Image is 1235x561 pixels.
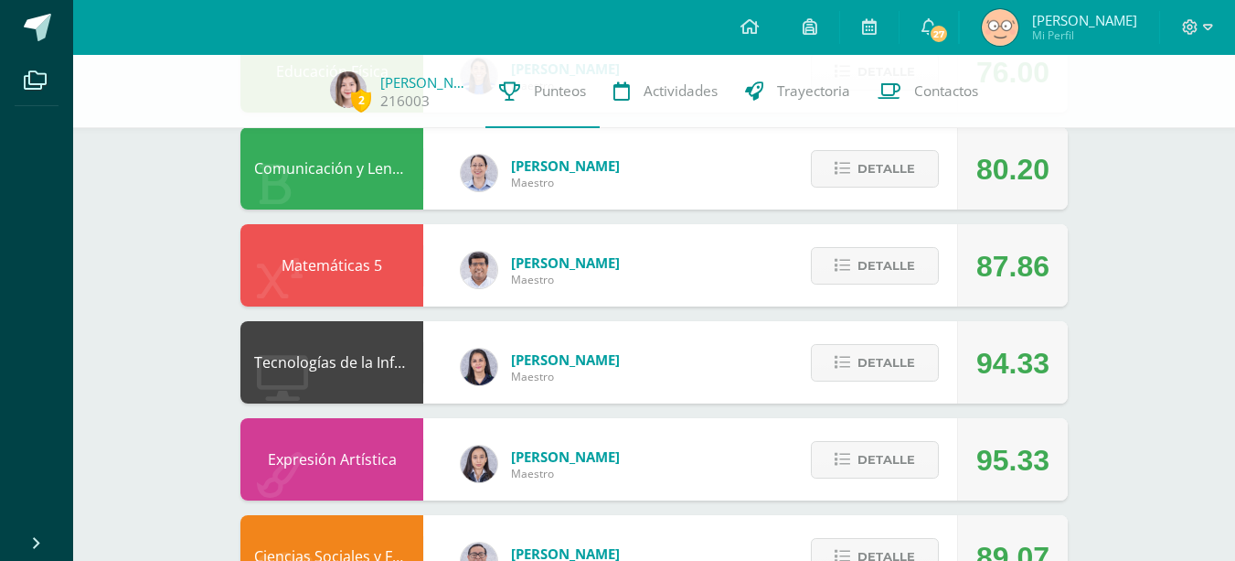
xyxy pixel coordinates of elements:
[511,272,620,287] span: Maestro
[929,24,949,44] span: 27
[777,81,850,101] span: Trayectoria
[380,92,430,111] a: 216003
[600,55,731,128] a: Actividades
[511,175,620,190] span: Maestro
[461,446,497,482] img: 35694fb3d471466e11a043d39e0d13e5.png
[511,466,620,481] span: Maestro
[485,55,600,128] a: Punteos
[380,73,472,92] a: [PERSON_NAME]
[976,128,1049,210] div: 80.20
[511,254,620,272] span: [PERSON_NAME]
[976,322,1049,405] div: 94.33
[1032,11,1137,29] span: [PERSON_NAME]
[811,441,939,479] button: Detalle
[976,419,1049,502] div: 95.33
[731,55,864,128] a: Trayectoria
[534,81,586,101] span: Punteos
[240,418,423,501] div: Expresión Artística
[982,9,1018,46] img: 741dd2b55a82bf5e1c44b87cfdd4e683.png
[351,89,371,112] span: 2
[240,224,423,307] div: Matemáticas 5
[811,247,939,285] button: Detalle
[511,369,620,384] span: Maestro
[857,443,915,477] span: Detalle
[976,225,1049,307] div: 87.86
[857,249,915,283] span: Detalle
[461,155,497,191] img: daba15fc5312cea3888e84612827f950.png
[1032,27,1137,43] span: Mi Perfil
[857,346,915,380] span: Detalle
[914,81,978,101] span: Contactos
[511,448,620,466] span: [PERSON_NAME]
[644,81,718,101] span: Actividades
[857,152,915,186] span: Detalle
[864,55,992,128] a: Contactos
[461,349,497,385] img: dbcf09110664cdb6f63fe058abfafc14.png
[511,156,620,175] span: [PERSON_NAME]
[461,252,497,288] img: 01ec045deed16b978cfcd964fb0d0c55.png
[240,321,423,404] div: Tecnologías de la Información y la Comunicación 5
[811,344,939,382] button: Detalle
[811,150,939,188] button: Detalle
[511,351,620,369] span: [PERSON_NAME]
[240,127,423,210] div: Comunicación y Lenguaje L3 (Inglés) 5
[330,71,367,108] img: 81b7d2820b3e89e21eaa93ef71b3b46e.png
